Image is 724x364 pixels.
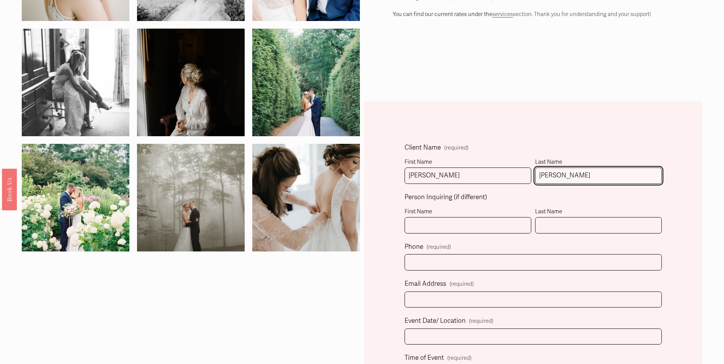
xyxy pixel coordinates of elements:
[492,11,513,18] a: services
[405,142,441,154] span: Client Name
[427,244,451,250] span: (required)
[252,11,360,154] img: 14241554_1259623257382057_8150699157505122959_o.jpg
[405,206,531,217] div: First Name
[450,279,474,289] span: (required)
[22,126,129,269] img: 14305484_1259623107382072_1992716122685880553_o.jpg
[405,192,487,203] span: Person Inquiring (if different)
[405,315,466,327] span: Event Date/ Location
[405,352,444,364] span: Time of Event
[513,11,651,18] span: section. Thank you for understanding and your support!
[110,29,271,136] img: a&b-122.jpg
[405,241,423,253] span: Phone
[393,9,674,19] p: You can find our current rates under the
[225,144,387,251] img: ASW-178.jpg
[469,316,493,326] span: (required)
[447,353,471,363] span: (required)
[110,144,271,251] img: a&b-249.jpg
[2,169,17,210] a: Book Us
[444,145,468,151] span: (required)
[405,157,531,168] div: First Name
[405,278,446,290] span: Email Address
[535,206,662,217] div: Last Name
[22,11,129,154] img: 14231398_1259601320717584_5710543027062833933_o.jpg
[535,157,662,168] div: Last Name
